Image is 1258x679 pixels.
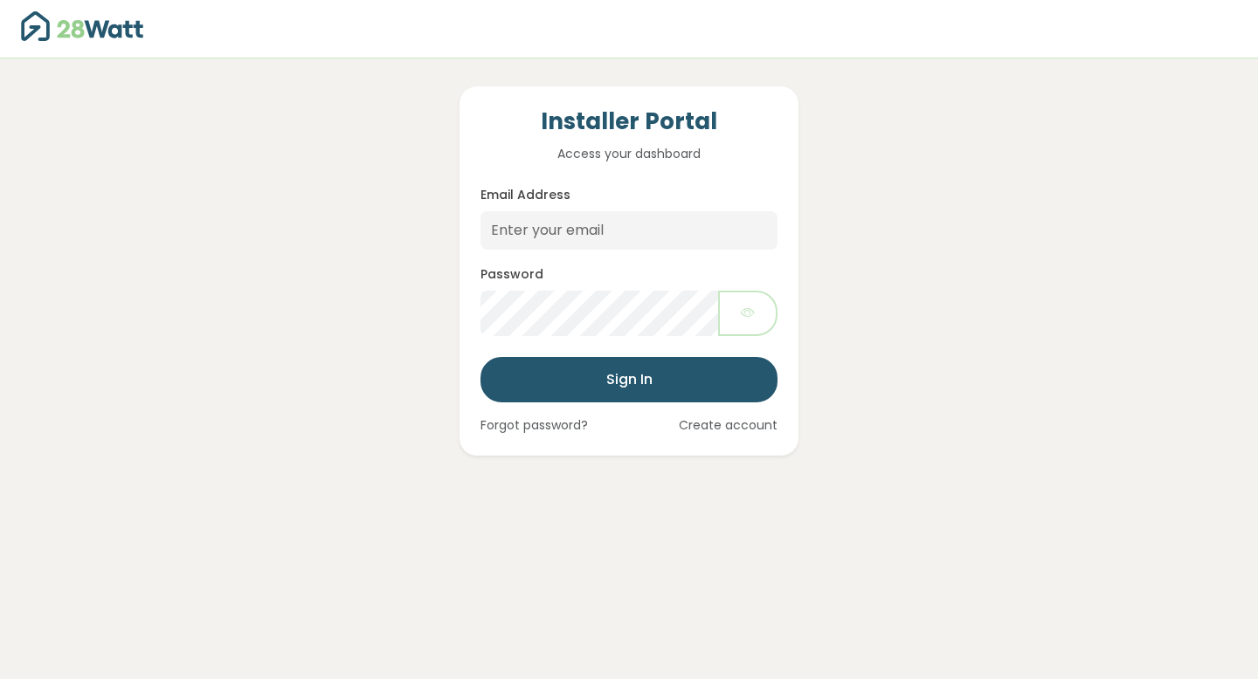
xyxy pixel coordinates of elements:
h4: Installer Portal [480,107,778,137]
a: Forgot password? [480,416,588,435]
button: Show password [718,291,778,336]
button: Sign In [480,357,778,402]
label: Email Address [480,186,570,204]
input: Enter your email [480,211,778,250]
img: 28Watt [21,11,143,41]
label: Password [480,265,543,284]
a: Create account [679,416,778,435]
p: Access your dashboard [480,144,778,163]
